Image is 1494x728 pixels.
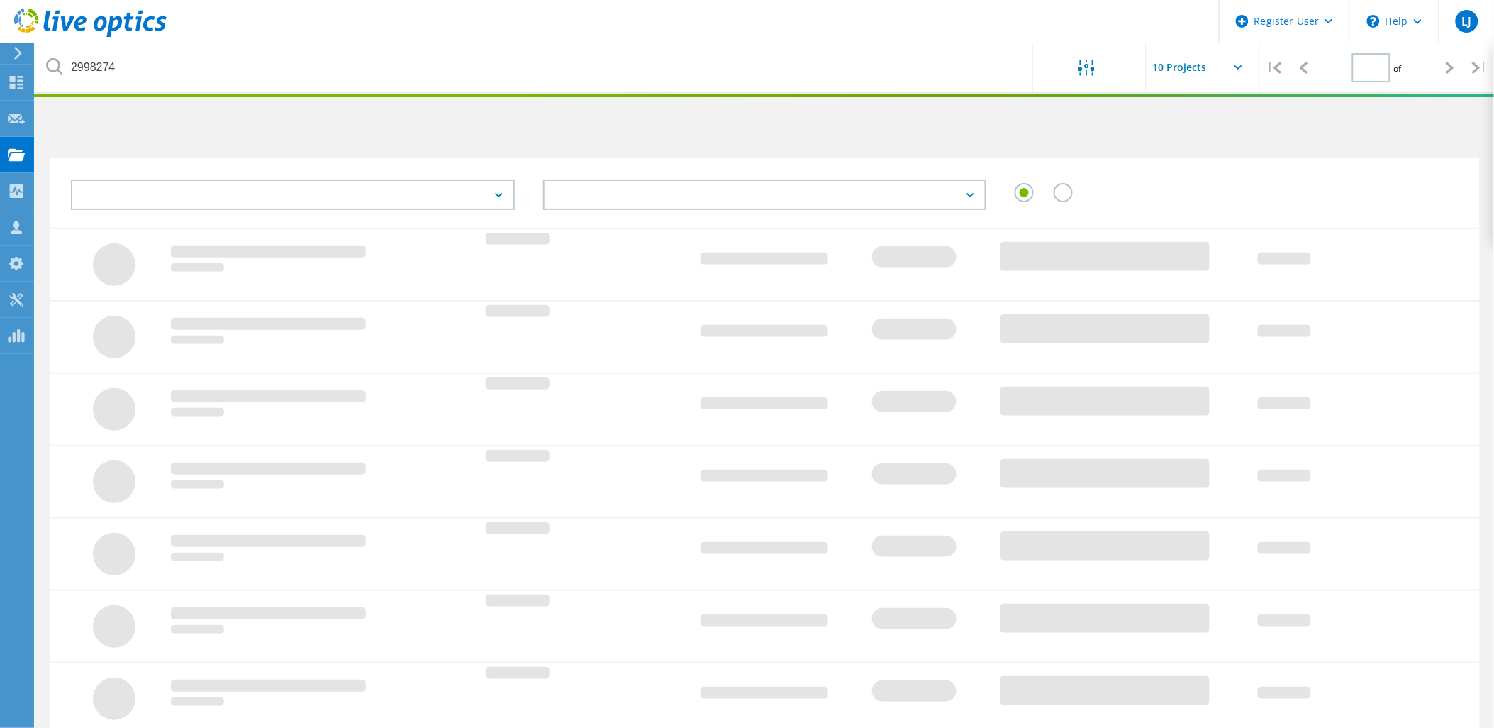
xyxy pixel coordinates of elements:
[1260,43,1289,93] div: |
[35,43,1034,92] input: undefined
[1465,43,1494,93] div: |
[1367,15,1380,28] svg: \n
[1461,16,1471,27] span: LJ
[1394,62,1402,75] span: of
[14,30,167,40] a: Live Optics Dashboard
